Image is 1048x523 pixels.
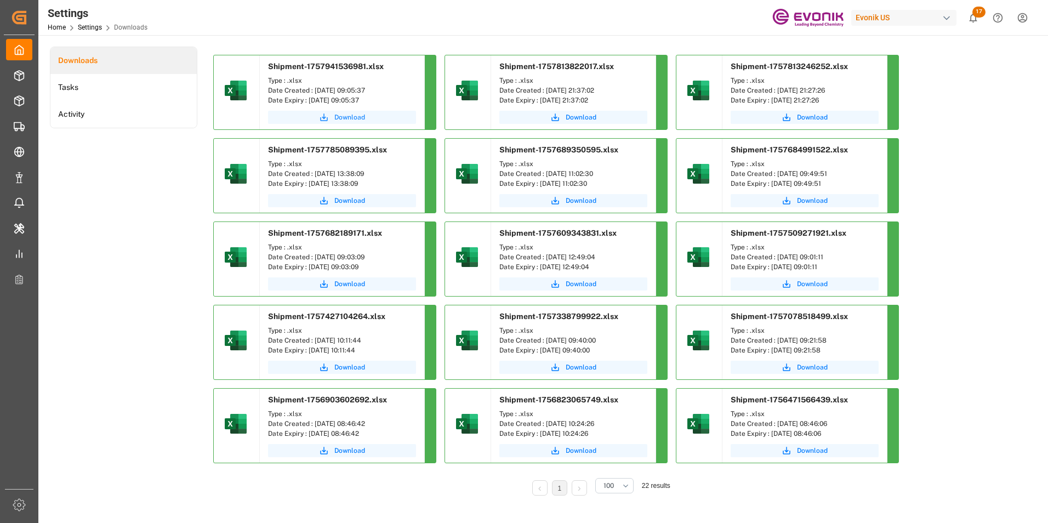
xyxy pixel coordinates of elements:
span: Download [566,112,596,122]
div: Type : .xlsx [731,242,879,252]
img: microsoft-excel-2019--v1.png [223,411,249,437]
span: 100 [603,481,614,491]
span: Shipment-1756823065749.xlsx [499,395,618,404]
div: Date Created : [DATE] 09:40:00 [499,336,647,345]
div: Type : .xlsx [268,76,416,86]
div: Date Created : [DATE] 10:24:26 [499,419,647,429]
div: Date Expiry : [DATE] 09:05:37 [268,95,416,105]
span: Shipment-1756903602692.xlsx [268,395,387,404]
button: Download [499,444,647,457]
div: Date Created : [DATE] 09:01:11 [731,252,879,262]
button: Download [731,361,879,374]
a: Download [268,277,416,291]
img: microsoft-excel-2019--v1.png [223,327,249,354]
img: microsoft-excel-2019--v1.png [685,327,711,354]
span: Download [797,362,828,372]
div: Type : .xlsx [731,409,879,419]
button: Download [268,111,416,124]
div: Date Expiry : [DATE] 09:01:11 [731,262,879,272]
div: Date Expiry : [DATE] 09:03:09 [268,262,416,272]
span: 17 [972,7,986,18]
span: Download [797,112,828,122]
div: Date Expiry : [DATE] 10:24:26 [499,429,647,439]
div: Date Expiry : [DATE] 09:40:00 [499,345,647,355]
a: Download [731,111,879,124]
span: Shipment-1757684991522.xlsx [731,145,848,154]
span: Download [334,279,365,289]
div: Date Created : [DATE] 09:49:51 [731,169,879,179]
div: Date Expiry : [DATE] 12:49:04 [499,262,647,272]
a: 1 [557,485,561,492]
div: Date Created : [DATE] 08:46:06 [731,419,879,429]
div: Date Expiry : [DATE] 08:46:42 [268,429,416,439]
div: Type : .xlsx [731,159,879,169]
img: microsoft-excel-2019--v1.png [454,77,480,104]
span: Download [334,196,365,206]
span: Shipment-1757427104264.xlsx [268,312,385,321]
a: Settings [78,24,102,31]
div: Type : .xlsx [268,242,416,252]
button: Download [499,194,647,207]
span: Shipment-1757338799922.xlsx [499,312,618,321]
span: Download [566,446,596,456]
img: microsoft-excel-2019--v1.png [454,327,480,354]
img: microsoft-excel-2019--v1.png [223,77,249,104]
div: Date Created : [DATE] 13:38:09 [268,169,416,179]
img: microsoft-excel-2019--v1.png [223,161,249,187]
div: Date Created : [DATE] 12:49:04 [499,252,647,262]
button: open menu [595,478,634,493]
div: Type : .xlsx [499,159,647,169]
img: microsoft-excel-2019--v1.png [223,244,249,270]
img: microsoft-excel-2019--v1.png [454,244,480,270]
li: Downloads [50,47,197,74]
span: 22 results [642,482,670,490]
button: Evonik US [851,7,961,28]
div: Type : .xlsx [499,242,647,252]
div: Date Expiry : [DATE] 09:21:58 [731,345,879,355]
button: Download [268,444,416,457]
span: Shipment-1757941536981.xlsx [268,62,384,71]
span: Download [797,196,828,206]
div: Date Expiry : [DATE] 21:27:26 [731,95,879,105]
span: Shipment-1757078518499.xlsx [731,312,848,321]
div: Date Expiry : [DATE] 11:02:30 [499,179,647,189]
div: Date Expiry : [DATE] 21:37:02 [499,95,647,105]
div: Date Created : [DATE] 21:37:02 [499,86,647,95]
span: Download [334,446,365,456]
button: Download [268,194,416,207]
div: Type : .xlsx [268,409,416,419]
a: Download [499,111,647,124]
img: microsoft-excel-2019--v1.png [685,244,711,270]
span: Shipment-1757813246252.xlsx [731,62,848,71]
img: microsoft-excel-2019--v1.png [685,161,711,187]
div: Date Created : [DATE] 09:05:37 [268,86,416,95]
div: Date Created : [DATE] 08:46:42 [268,419,416,429]
li: 1 [552,480,567,496]
div: Evonik US [851,10,956,26]
a: Download [731,277,879,291]
span: Download [797,279,828,289]
li: Tasks [50,74,197,101]
button: Download [731,444,879,457]
div: Date Created : [DATE] 09:03:09 [268,252,416,262]
a: Activity [50,101,197,128]
div: Type : .xlsx [499,409,647,419]
div: Date Created : [DATE] 09:21:58 [731,336,879,345]
img: microsoft-excel-2019--v1.png [454,411,480,437]
div: Settings [48,5,147,21]
a: Home [48,24,66,31]
button: Help Center [986,5,1010,30]
span: Shipment-1757609343831.xlsx [499,229,617,237]
button: Download [731,194,879,207]
span: Download [797,446,828,456]
span: Download [566,279,596,289]
a: Download [499,277,647,291]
